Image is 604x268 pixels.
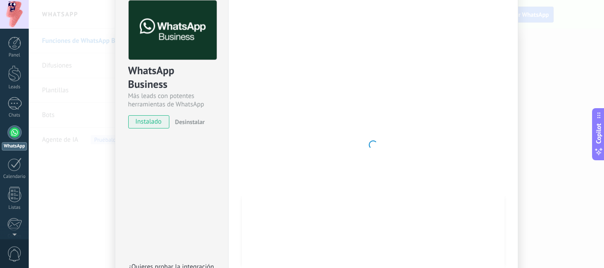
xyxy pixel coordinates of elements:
[2,53,27,58] div: Panel
[129,0,217,60] img: logo_main.png
[2,84,27,90] div: Leads
[129,115,169,128] span: instalado
[172,115,205,128] button: Desinstalar
[2,174,27,180] div: Calendario
[128,92,215,109] div: Más leads con potentes herramientas de WhatsApp
[175,118,205,126] span: Desinstalar
[594,123,603,143] span: Copilot
[128,64,215,92] div: WhatsApp Business
[2,142,27,151] div: WhatsApp
[2,113,27,118] div: Chats
[2,205,27,211] div: Listas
